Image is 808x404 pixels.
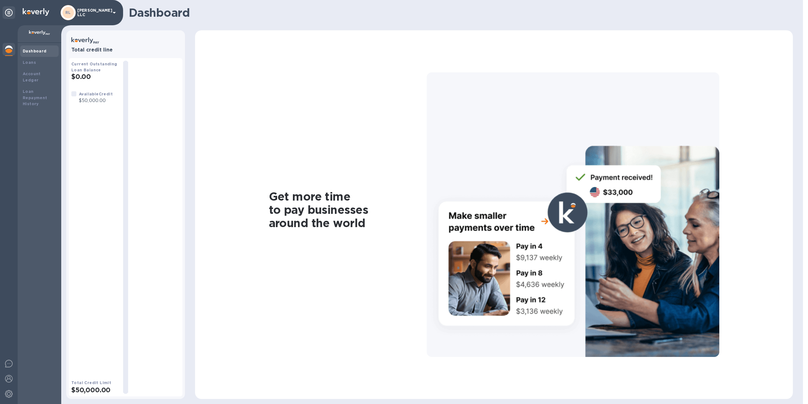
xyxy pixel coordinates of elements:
[79,97,113,104] p: $50,000.00
[23,71,41,82] b: Account Ledger
[79,92,113,96] b: Available Credit
[71,47,180,53] h3: Total credit line
[3,6,15,19] div: Unpin categories
[269,190,427,230] h1: Get more time to pay businesses around the world
[77,8,109,17] p: [PERSON_NAME] LLC
[71,62,117,72] b: Current Outstanding Loan Balance
[23,8,49,16] img: Logo
[129,6,790,19] h1: Dashboard
[71,73,118,81] h2: $0.00
[23,60,36,65] b: Loans
[23,89,47,106] b: Loan Repayment History
[65,10,71,15] b: RL
[23,49,47,53] b: Dashboard
[71,386,118,394] h2: $50,000.00
[71,380,111,385] b: Total Credit Limit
